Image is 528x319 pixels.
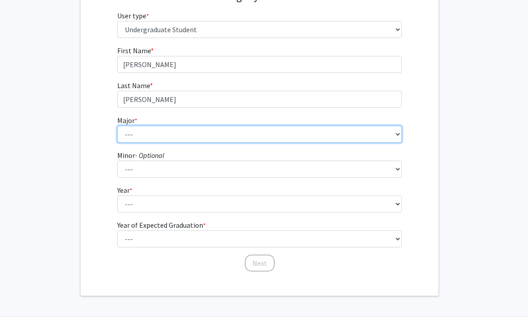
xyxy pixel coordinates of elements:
[117,115,137,126] label: Major
[117,46,151,55] span: First Name
[7,279,38,312] iframe: Chat
[117,150,164,161] label: Minor
[117,81,150,90] span: Last Name
[117,10,149,21] label: User type
[245,255,275,272] button: Next
[117,220,206,230] label: Year of Expected Graduation
[117,185,132,196] label: Year
[135,151,164,160] i: - Optional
